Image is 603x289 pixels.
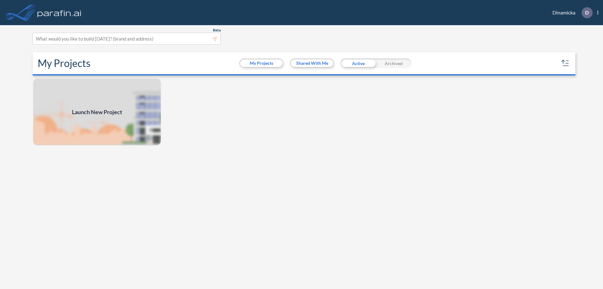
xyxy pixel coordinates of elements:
[213,28,221,33] span: Beta
[72,108,122,116] span: Launch New Project
[340,58,376,68] div: Active
[376,58,411,68] div: Archived
[240,59,283,67] button: My Projects
[36,6,83,19] img: logo
[33,78,161,146] img: add
[585,10,589,15] p: D
[291,59,333,67] button: Shared With Me
[560,58,570,68] button: sort
[33,78,161,146] a: Launch New Project
[543,7,598,18] div: Dinamicka
[38,57,90,69] h2: My Projects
